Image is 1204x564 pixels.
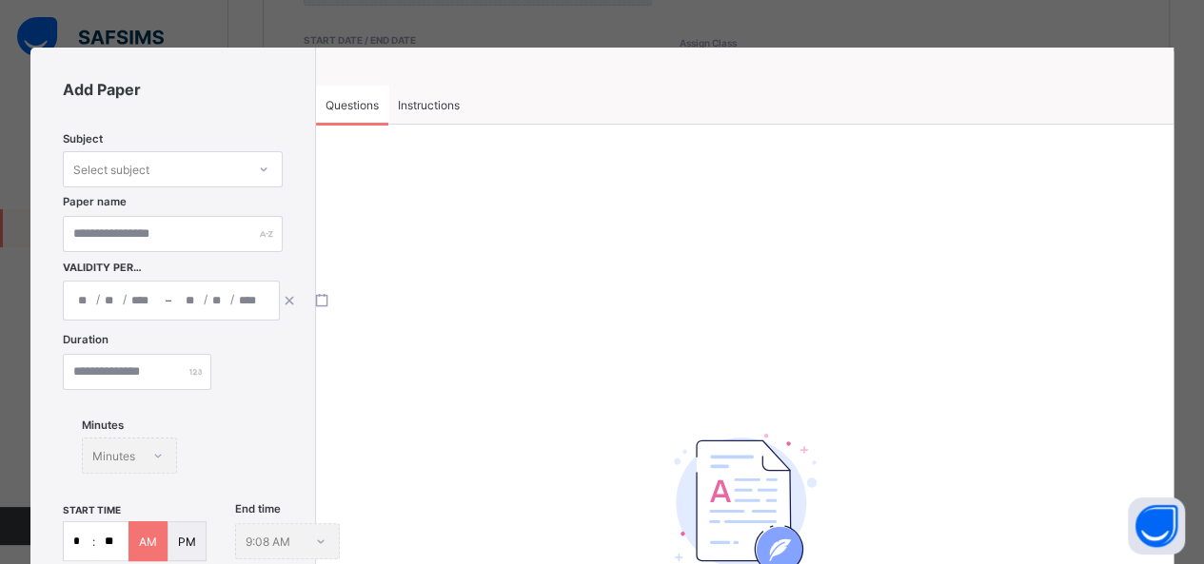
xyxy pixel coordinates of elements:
p: : [92,535,95,549]
span: End time [235,502,281,515]
button: Open asap [1128,497,1185,554]
label: Duration [63,333,109,346]
span: start time [63,504,121,515]
span: Subject [63,132,103,146]
span: Questions [326,98,379,112]
span: / [96,291,100,307]
span: / [123,291,127,307]
span: Minutes [82,418,124,432]
div: Select subject [73,151,149,187]
label: Paper name [63,195,127,208]
p: AM [139,535,157,549]
span: Validity Period [63,262,144,274]
span: Instructions [398,98,460,112]
span: Add Paper [63,80,283,99]
span: / [204,291,207,307]
p: PM [178,535,196,549]
span: / [230,291,234,307]
span: – [166,292,171,309]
